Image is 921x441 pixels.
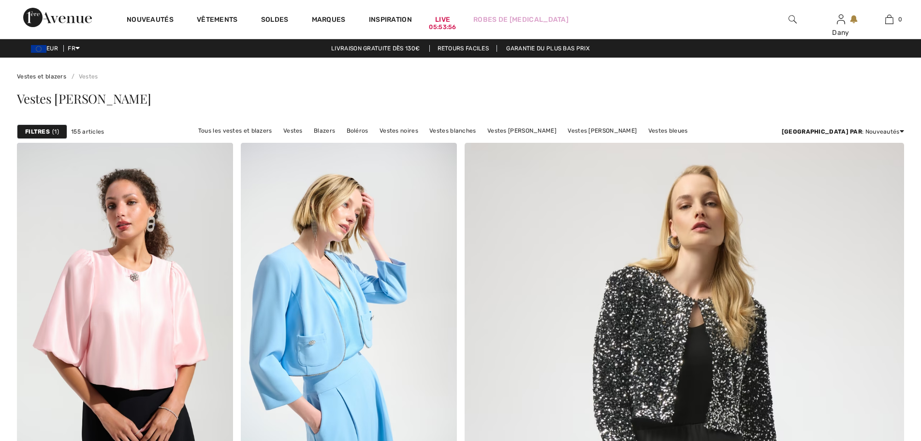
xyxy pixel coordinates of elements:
[865,14,913,25] a: 0
[309,124,340,137] a: Blazers
[498,45,598,52] a: Garantie du plus bas prix
[17,90,151,107] span: Vestes [PERSON_NAME]
[885,14,893,25] img: Mon panier
[369,15,412,26] span: Inspiration
[23,8,92,27] img: 1ère Avenue
[68,45,80,52] span: FR
[52,127,59,136] span: 1
[25,127,50,136] strong: Filtres
[71,127,104,136] span: 155 articles
[435,15,450,25] a: Live05:53:56
[193,124,277,137] a: Tous les vestes et blazers
[473,15,569,25] a: Robes de [MEDICAL_DATA]
[429,23,456,32] div: 05:53:56
[782,128,862,135] strong: [GEOGRAPHIC_DATA] par
[789,14,797,25] img: recherche
[375,124,423,137] a: Vestes noires
[261,15,289,26] a: Soldes
[31,45,46,53] img: Euro
[312,15,346,26] a: Marques
[837,14,845,25] img: Mes infos
[68,73,98,80] a: Vestes
[643,124,693,137] a: Vestes bleues
[817,28,864,38] div: Dany
[424,124,481,137] a: Vestes blanches
[197,15,238,26] a: Vêtements
[429,45,497,52] a: Retours faciles
[482,124,561,137] a: Vestes [PERSON_NAME]
[563,124,642,137] a: Vestes [PERSON_NAME]
[278,124,307,137] a: Vestes
[17,73,66,80] a: Vestes et blazers
[782,127,904,136] div: : Nouveautés
[898,15,902,24] span: 0
[837,15,845,24] a: Se connecter
[127,15,174,26] a: Nouveautés
[323,45,427,52] a: Livraison gratuite dès 130€
[342,124,373,137] a: Boléros
[31,45,62,52] span: EUR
